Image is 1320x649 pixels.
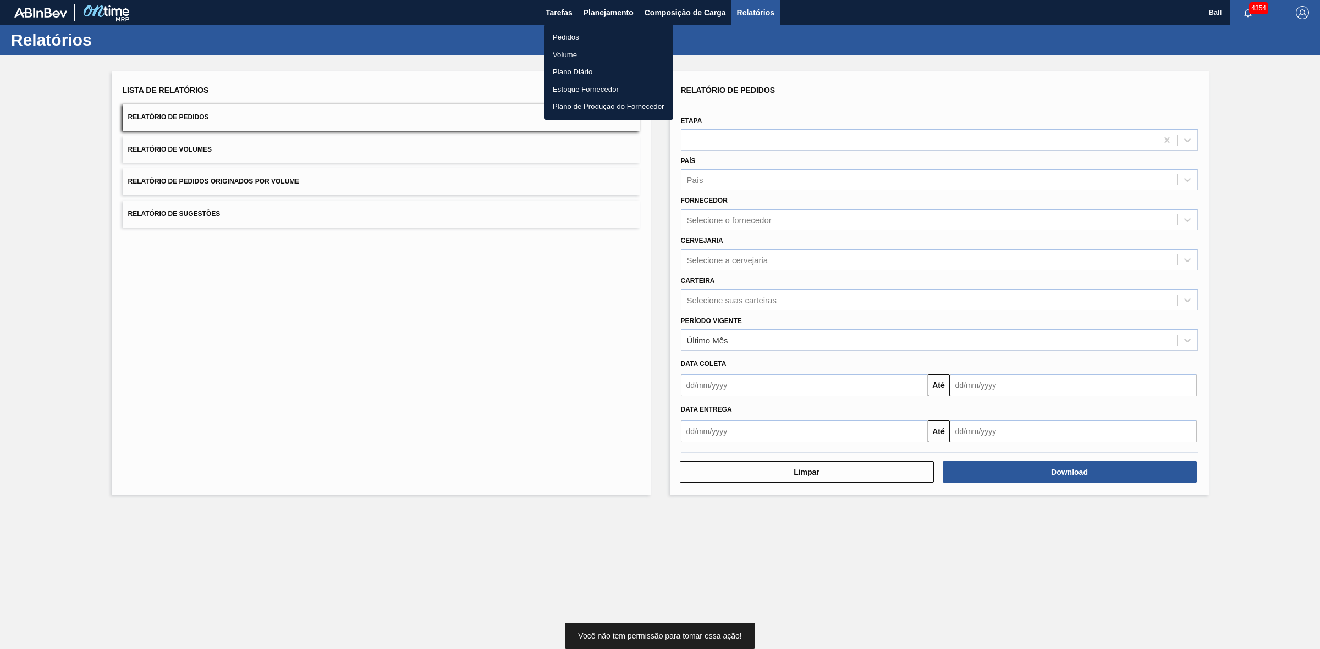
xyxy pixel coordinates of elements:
a: Volume [544,46,673,64]
a: Plano Diário [544,63,673,81]
a: Plano de Produção do Fornecedor [544,98,673,115]
a: Pedidos [544,29,673,46]
a: Estoque Fornecedor [544,81,673,98]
